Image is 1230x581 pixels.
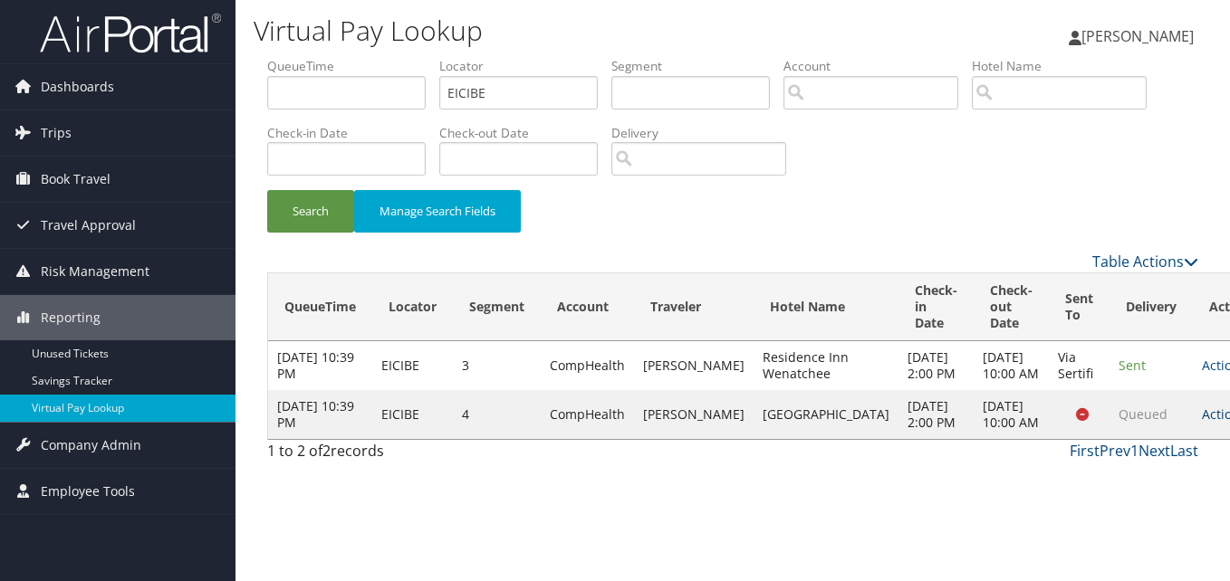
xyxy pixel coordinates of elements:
[1092,252,1198,271] a: Table Actions
[267,190,354,233] button: Search
[1069,9,1212,63] a: [PERSON_NAME]
[541,341,634,390] td: CompHealth
[898,341,974,390] td: [DATE] 2:00 PM
[354,190,521,233] button: Manage Search Fields
[754,390,898,439] td: [GEOGRAPHIC_DATA]
[40,12,221,54] img: airportal-logo.png
[268,273,372,341] th: QueueTime: activate to sort column ascending
[322,441,331,461] span: 2
[1119,357,1146,374] span: Sent
[268,390,372,439] td: [DATE] 10:39 PM
[453,390,541,439] td: 4
[634,390,754,439] td: [PERSON_NAME]
[611,124,800,142] label: Delivery
[41,64,114,110] span: Dashboards
[898,273,974,341] th: Check-in Date: activate to sort column ascending
[254,12,892,50] h1: Virtual Pay Lookup
[372,341,453,390] td: EICIBE
[974,390,1049,439] td: [DATE] 10:00 AM
[267,57,439,75] label: QueueTime
[1049,273,1110,341] th: Sent To: activate to sort column ascending
[1110,273,1193,341] th: Delivery: activate to sort column ascending
[372,390,453,439] td: EICIBE
[41,110,72,156] span: Trips
[439,57,611,75] label: Locator
[754,341,898,390] td: Residence Inn Wenatchee
[41,249,149,294] span: Risk Management
[634,273,754,341] th: Traveler: activate to sort column ascending
[1119,405,1168,423] span: Queued
[41,295,101,340] span: Reporting
[611,57,783,75] label: Segment
[372,273,453,341] th: Locator: activate to sort column ascending
[267,440,480,471] div: 1 to 2 of records
[1070,441,1100,461] a: First
[453,341,541,390] td: 3
[453,273,541,341] th: Segment: activate to sort column ascending
[783,57,972,75] label: Account
[1049,341,1110,390] td: Via Sertifi
[754,273,898,341] th: Hotel Name: activate to sort column ascending
[974,273,1049,341] th: Check-out Date: activate to sort column ascending
[541,390,634,439] td: CompHealth
[41,157,111,202] span: Book Travel
[1100,441,1130,461] a: Prev
[41,469,135,514] span: Employee Tools
[634,341,754,390] td: [PERSON_NAME]
[41,423,141,468] span: Company Admin
[41,203,136,248] span: Travel Approval
[439,124,611,142] label: Check-out Date
[267,124,439,142] label: Check-in Date
[898,390,974,439] td: [DATE] 2:00 PM
[1130,441,1139,461] a: 1
[541,273,634,341] th: Account: activate to sort column ascending
[1170,441,1198,461] a: Last
[1139,441,1170,461] a: Next
[974,341,1049,390] td: [DATE] 10:00 AM
[972,57,1160,75] label: Hotel Name
[268,341,372,390] td: [DATE] 10:39 PM
[1081,26,1194,46] span: [PERSON_NAME]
